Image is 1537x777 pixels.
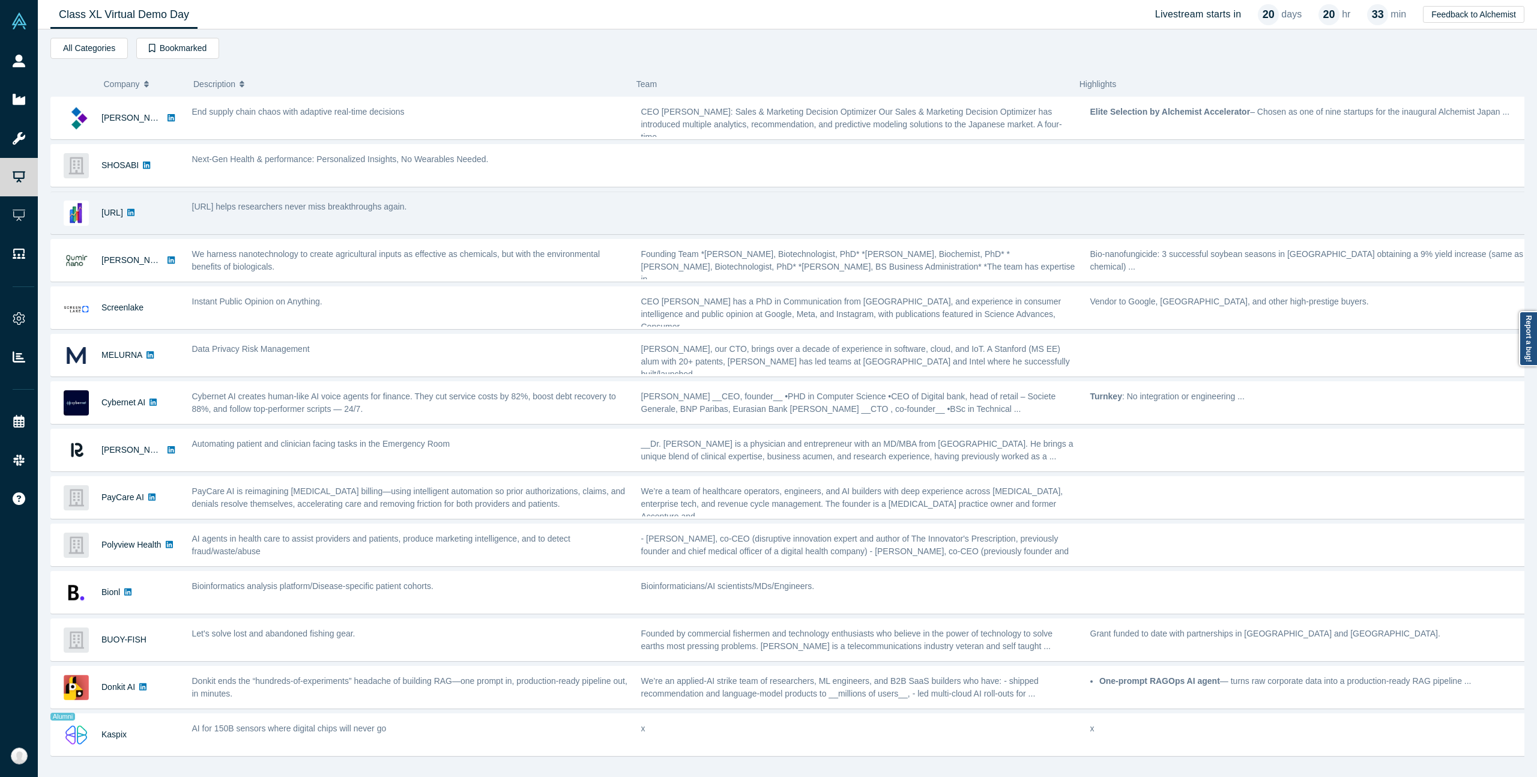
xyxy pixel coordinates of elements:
[192,629,355,638] span: Let's solve lost and abandoned fishing gear.
[1090,106,1527,118] p: – Chosen as one of nine startups for the inaugural Alchemist Japan ...
[192,581,433,591] span: Bioinformatics analysis platform/Disease-specific patient cohorts.
[1258,4,1279,25] div: 20
[192,724,387,733] span: AI for 150B sensors where digital chips will never go
[641,724,645,733] span: x
[641,439,1073,461] span: __Dr. [PERSON_NAME] is a physician and entrepreneur with an MD/MBA from [GEOGRAPHIC_DATA]. He bri...
[1090,390,1527,403] p: : No integration or engineering ...
[641,107,1062,142] span: CEO [PERSON_NAME]: Sales & Marketing Decision Optimizer Our Sales & Marketing Decision Optimizer ...
[1090,627,1527,640] p: Grant funded to date with partnerships in [GEOGRAPHIC_DATA] and [GEOGRAPHIC_DATA].
[192,154,489,164] span: Next-Gen Health & performance: Personalized Insights, No Wearables Needed.
[192,249,600,271] span: We harness nanotechnology to create agricultural inputs as effective as chemicals, but with the e...
[1155,8,1242,20] h4: Livestream starts in
[101,350,142,360] a: MELURNA
[64,390,89,416] img: Cybernet AI's Logo
[64,580,89,605] img: Bionl's Logo
[1342,7,1350,22] p: hr
[641,486,1063,521] span: We’re a team of healthcare operators, engineers, and AI builders with deep experience across [MED...
[64,343,89,368] img: MELURNA's Logo
[636,79,657,89] span: Team
[50,1,198,29] a: Class XL Virtual Demo Day
[1099,675,1527,688] li: — turns raw corporate data into a production-ready RAG pipeline ...
[1519,311,1537,366] a: Report a bug!
[1281,7,1302,22] p: days
[64,106,89,131] img: Kimaru AI's Logo
[104,71,140,97] span: Company
[1080,79,1116,89] span: Highlights
[64,295,89,321] img: Screenlake's Logo
[193,71,624,97] button: Description
[1090,248,1527,273] p: Bio-nanofungicide: 3 successful soybean seasons in [GEOGRAPHIC_DATA] obtaining a 9% yield increas...
[192,392,616,414] span: Cybernet AI creates human-like AI voice agents for finance. They cut service costs by 82%, boost ...
[192,344,310,354] span: Data Privacy Risk Management
[641,249,1075,284] span: Founding Team *[PERSON_NAME], Biotechnologist, PhD* *[PERSON_NAME], Biochemist, PhD* *[PERSON_NAM...
[101,398,145,407] a: Cybernet AI
[1099,676,1220,686] strong: One-prompt RAGOps AI agent
[192,676,627,698] span: Donkit ends the “hundreds-of-experiments” headache of building RAG—one prompt in, production-read...
[1090,107,1251,116] strong: Elite Selection by Alchemist Accelerator
[641,581,815,591] span: Bioinformaticians/AI scientists/MDs/Engineers.
[101,587,120,597] a: Bionl
[64,627,89,653] img: BUOY-FISH's Logo
[1318,4,1339,25] div: 20
[64,533,89,558] img: Polyview Health's Logo
[193,71,235,97] span: Description
[192,202,407,211] span: [URL] helps researchers never miss breakthroughs again.
[641,629,1053,651] span: Founded by commercial fishermen and technology enthusiasts who believe in the power of technology...
[101,113,171,122] a: [PERSON_NAME]
[64,675,89,700] img: Donkit AI's Logo
[136,38,219,59] button: Bookmarked
[64,438,89,463] img: Renna's Logo
[641,297,1061,331] span: CEO [PERSON_NAME] has a PhD in Communication from [GEOGRAPHIC_DATA], and experience in consumer i...
[50,38,128,59] button: All Categories
[1090,295,1527,308] p: Vendor to Google, [GEOGRAPHIC_DATA], and other high-prestige buyers.
[192,439,450,449] span: Automating patient and clinician facing tasks in the Emergency Room
[192,534,570,556] span: AI agents in health care to assist providers and patients, produce marketing intelligence, and to...
[50,713,75,721] span: Alumni
[1367,4,1388,25] div: 33
[641,344,1070,379] span: [PERSON_NAME], our CTO, brings over a decade of experience in software, cloud, and IoT. A Stanfor...
[64,485,89,510] img: PayCare AI 's Logo
[101,303,143,312] a: Screenlake
[64,153,89,178] img: SHOSABI's Logo
[101,635,146,644] a: BUOY-FISH
[101,492,144,502] a: PayCare AI
[192,486,626,509] span: PayCare AI is reimagining [MEDICAL_DATA] billing—using intelligent automation so prior authorizat...
[104,71,181,97] button: Company
[1090,722,1527,735] p: x
[192,107,405,116] span: End supply chain chaos with adaptive real-time decisions
[1391,7,1406,22] p: min
[64,722,89,748] img: Kaspix's Logo
[64,201,89,226] img: Tally.AI's Logo
[101,682,135,692] a: Donkit AI
[101,730,127,739] a: Kaspix
[11,748,28,764] img: Ally Hoang's Account
[1423,6,1524,23] button: Feedback to Alchemist
[641,392,1056,414] span: [PERSON_NAME] __CEO, founder__ •PHD in Computer Science •CEO of Digital bank, head of retail – So...
[1090,392,1122,401] strong: Turnkey
[101,540,162,549] a: Polyview Health
[11,13,28,29] img: Alchemist Vault Logo
[64,248,89,273] img: Qumir Nano's Logo
[641,534,1069,569] span: - [PERSON_NAME], co-CEO (disruptive innovation expert and author of The Innovator's Prescription,...
[101,208,123,217] a: [URL]
[641,676,1039,698] span: We’re an applied-AI strike team of researchers, ML engineers, and B2B SaaS builders who have: - s...
[101,160,139,170] a: SHOSABI
[101,255,171,265] a: [PERSON_NAME]
[101,445,171,455] a: [PERSON_NAME]
[192,297,322,306] span: Instant Public Opinion on Anything.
